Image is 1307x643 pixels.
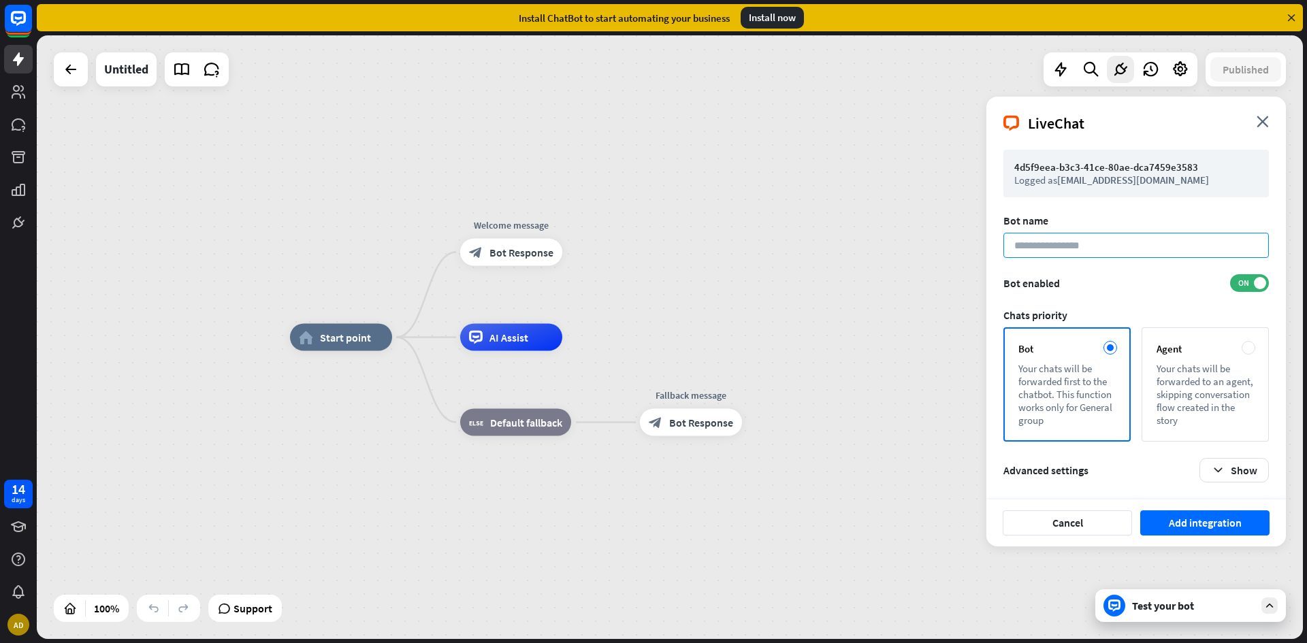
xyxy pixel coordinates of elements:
span: ON [1233,278,1254,288]
a: 14 days [4,480,33,508]
span: Bot enabled [1003,276,1060,290]
span: Default fallback [490,416,562,429]
span: Support [233,597,272,619]
span: Start point [320,331,371,344]
div: 100% [90,597,123,619]
button: Published [1210,57,1281,82]
div: Untitled [104,52,148,86]
div: AD [7,614,29,636]
i: block_bot_response [649,416,662,429]
i: block_bot_response [469,246,483,259]
div: Welcome message [450,218,572,232]
span: LiveChat [1028,114,1084,133]
div: Install ChatBot to start automating your business [519,12,730,24]
p: 4d5f9eea-b3c3-41ce-80ae-dca7459e3583 [1014,161,1258,174]
i: close [1257,116,1269,127]
div: Agent [1157,342,1254,355]
div: Fallback message [630,389,752,402]
span: [EMAIL_ADDRESS][DOMAIN_NAME] [1057,174,1209,186]
div: Your chats will be forwarded to an agent, skipping conversation flow created in the story [1157,362,1254,427]
i: block_fallback [469,416,483,429]
button: Add integration [1140,510,1270,535]
button: Show [1199,458,1269,482]
div: Chats priority [1003,308,1269,322]
div: Test your bot [1132,599,1255,612]
span: Bot Response [669,416,733,429]
i: home_2 [299,331,313,344]
div: days [12,495,25,505]
span: AI Assist [489,331,528,344]
summary: Advanced settings Show [1003,458,1269,482]
span: Bot Response [489,246,553,259]
div: Bot [1018,342,1116,355]
div: Logged as [1014,161,1258,186]
div: 14 [12,483,25,495]
button: Cancel [1003,510,1132,535]
div: Bot name [1003,214,1269,227]
span: Advanced settings [1003,463,1088,477]
div: Your chats will be forwarded first to the chatbot. This function works only for General group [1018,362,1116,427]
div: Install now [741,7,804,29]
